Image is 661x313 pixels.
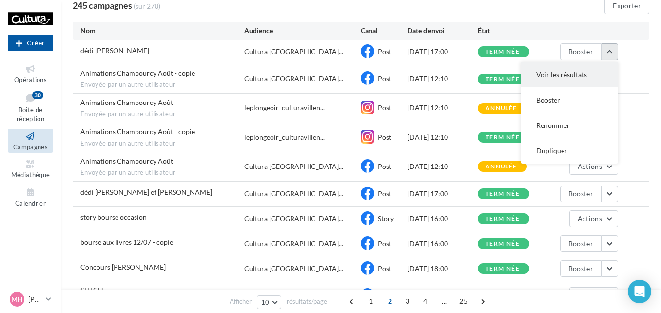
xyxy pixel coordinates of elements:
span: Afficher [230,297,252,306]
span: leplongeoir_culturavillen... [244,132,325,142]
span: Animations Chambourcy Août [80,157,173,165]
a: Campagnes [8,129,53,153]
span: Cultura [GEOGRAPHIC_DATA]... [244,239,343,249]
span: Envoyée par un autre utilisateur [80,110,244,119]
div: Date d'envoi [408,26,478,36]
div: Audience [244,26,361,36]
div: Open Intercom Messenger [628,280,651,303]
div: annulée [486,164,517,170]
a: MH [PERSON_NAME] [8,290,53,309]
span: story bourse occasion [80,213,147,221]
a: Boîte de réception30 [8,89,53,125]
button: Actions [569,210,618,227]
span: Campagnes [13,143,48,151]
span: bourse aux livres 12/07 - copie [80,238,173,246]
div: État [478,26,548,36]
span: Story [378,214,394,223]
button: Actions [569,287,618,304]
div: terminée [486,134,520,141]
span: Post [378,264,391,272]
span: résultats/page [287,297,327,306]
div: annulée [486,105,517,112]
div: [DATE] 12:10 [408,74,478,83]
button: Dupliquer [521,138,618,164]
span: Post [378,74,391,83]
span: Cultura [GEOGRAPHIC_DATA]... [244,214,343,224]
button: Booster [560,235,602,252]
div: terminée [486,49,520,55]
span: Post [378,47,391,56]
span: Concours Michel Bussi [80,263,166,271]
span: dédi Pierre de Grave et Pierre Fleury [80,188,212,196]
span: Actions [578,214,602,223]
div: [DATE] 16:00 [408,214,478,224]
span: Cultura [GEOGRAPHIC_DATA]... [244,264,343,273]
span: 3 [400,293,415,309]
div: [DATE] 18:00 [408,264,478,273]
div: [DATE] 12:10 [408,162,478,171]
span: 2 [382,293,398,309]
span: STITCH [80,286,103,294]
span: Cultura [GEOGRAPHIC_DATA]... [244,189,343,199]
span: Animations Chambourcy Août - copie [80,127,195,136]
button: Booster [560,260,602,277]
span: Envoyée par un autre utilisateur [80,81,244,89]
div: terminée [486,76,520,83]
div: 30 [32,91,43,99]
span: Envoyée par un autre utilisateur [80,139,244,148]
button: Renommer [521,113,618,138]
span: Cultura [GEOGRAPHIC_DATA]... [244,162,343,171]
span: Post [378,133,391,141]
div: Nouvelle campagne [8,35,53,51]
span: Opérations [14,76,47,83]
span: leplongeoir_culturavillen... [244,103,325,113]
span: 1 [363,293,379,309]
button: Booster [521,87,618,113]
span: Animations Chambourcy Août [80,98,173,106]
span: MH [11,294,23,304]
span: 25 [455,293,471,309]
div: [DATE] 12:10 [408,103,478,113]
div: [DATE] 17:00 [408,189,478,199]
div: [DATE] 17:00 [408,47,478,57]
p: [PERSON_NAME] [28,294,42,304]
span: Cultura [GEOGRAPHIC_DATA]... [244,47,343,57]
button: Booster [560,186,602,202]
div: terminée [486,241,520,247]
span: Cultura [GEOGRAPHIC_DATA]... [244,74,343,83]
a: Calendrier [8,185,53,209]
span: Animations Chambourcy Août - copie [80,69,195,77]
div: Canal [361,26,408,36]
a: Opérations [8,62,53,85]
span: (sur 278) [134,1,160,11]
button: Actions [569,158,618,175]
div: Nom [80,26,244,36]
div: terminée [486,216,520,222]
div: [DATE] 12:10 [408,132,478,142]
span: Post [378,239,391,248]
div: terminée [486,266,520,272]
span: Actions [578,162,602,170]
span: Post [378,162,391,170]
a: Médiathèque [8,157,53,181]
button: Booster [560,43,602,60]
button: Voir les résultats [521,62,618,87]
span: Post [378,189,391,198]
span: Envoyée par un autre utilisateur [80,168,244,177]
button: Créer [8,35,53,51]
div: terminée [486,191,520,197]
span: dédi Amel Bakkar [80,46,149,55]
span: Médiathèque [11,171,50,179]
span: Calendrier [15,199,46,207]
span: Boîte de réception [17,106,44,123]
span: 4 [417,293,433,309]
span: ... [436,293,452,309]
div: [DATE] 16:00 [408,239,478,249]
span: 10 [261,298,270,306]
button: 10 [257,295,282,309]
span: Post [378,104,391,112]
